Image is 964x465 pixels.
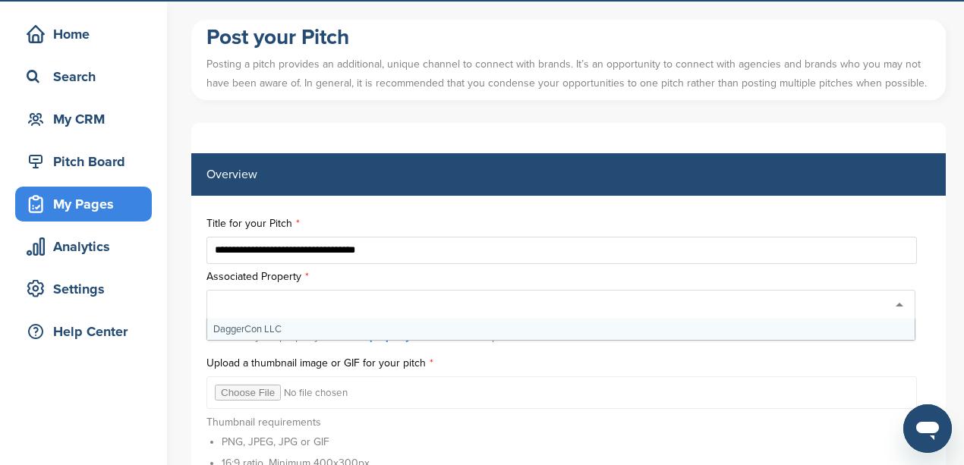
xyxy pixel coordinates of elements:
div: Settings [23,275,152,303]
a: My Pages [15,187,152,222]
label: Upload a thumbnail image or GIF for your pitch [206,358,931,369]
a: Settings [15,272,152,306]
div: Analytics [23,233,152,260]
label: Title for your Pitch [206,218,931,229]
div: Search [23,63,152,90]
li: PNG, JPEG, JPG or GIF [222,434,370,450]
div: My Pages [23,190,152,218]
label: Overview [206,168,257,181]
iframe: Button to launch messaging window [903,404,952,453]
a: Search [15,59,152,94]
div: Home [23,20,152,48]
div: Help Center [23,318,152,345]
label: Associated Property [206,272,931,282]
a: Analytics [15,229,152,264]
a: My CRM [15,102,152,137]
div: My CRM [23,105,152,133]
div: DaggerCon LLC [207,319,915,340]
a: Help Center [15,314,152,349]
div: Pitch Board [23,148,152,175]
a: Pitch Board [15,144,152,179]
a: Home [15,17,152,52]
p: Posting a pitch provides an additional, unique channel to connect with brands. It’s an opportunit... [206,51,931,96]
h1: Post your Pitch [206,24,931,51]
